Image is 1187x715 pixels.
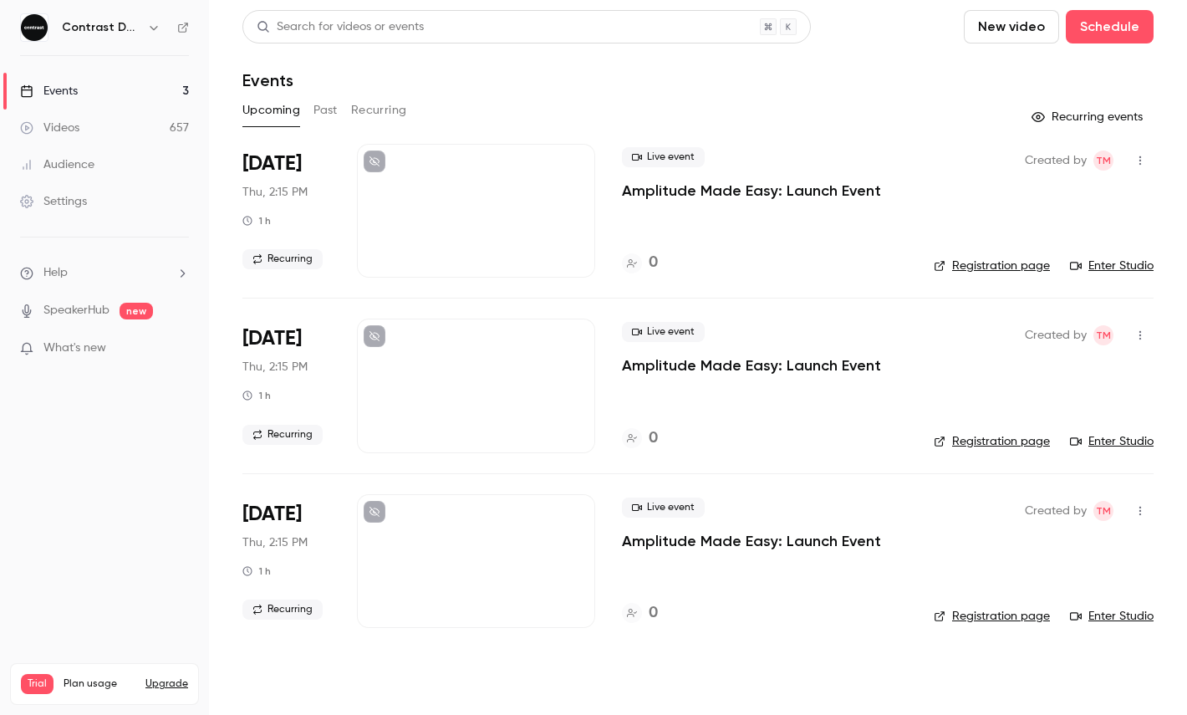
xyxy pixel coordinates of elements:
[622,181,881,201] a: Amplitude Made Easy: Launch Event
[242,144,330,278] div: Aug 14 Thu, 1:15 PM (Europe/London)
[242,359,308,375] span: Thu, 2:15 PM
[934,608,1050,625] a: Registration page
[1025,325,1087,345] span: Created by
[1096,325,1111,345] span: TM
[934,433,1050,450] a: Registration page
[1093,151,1113,171] span: Tim Minton
[43,264,68,282] span: Help
[1070,608,1154,625] a: Enter Studio
[145,677,188,691] button: Upgrade
[313,97,338,124] button: Past
[622,355,881,375] a: Amplitude Made Easy: Launch Event
[43,302,110,319] a: SpeakerHub
[242,184,308,201] span: Thu, 2:15 PM
[1070,258,1154,274] a: Enter Studio
[242,214,271,227] div: 1 h
[20,120,79,136] div: Videos
[242,249,323,269] span: Recurring
[1096,501,1111,521] span: TM
[622,498,705,518] span: Live event
[242,319,330,452] div: Aug 21 Thu, 1:15 PM (Europe/London)
[242,564,271,578] div: 1 h
[62,19,140,36] h6: Contrast Demos
[21,674,53,694] span: Trial
[1025,501,1087,521] span: Created by
[20,83,78,100] div: Events
[20,264,189,282] li: help-dropdown-opener
[622,602,658,625] a: 0
[1096,151,1111,171] span: TM
[649,252,658,274] h4: 0
[1093,501,1113,521] span: Tim Minton
[934,258,1050,274] a: Registration page
[622,252,658,274] a: 0
[622,427,658,450] a: 0
[1070,433,1154,450] a: Enter Studio
[242,534,308,551] span: Thu, 2:15 PM
[242,70,293,90] h1: Events
[242,501,302,528] span: [DATE]
[622,531,881,551] a: Amplitude Made Easy: Launch Event
[649,602,658,625] h4: 0
[43,340,106,357] span: What's new
[622,147,705,167] span: Live event
[649,427,658,450] h4: 0
[964,10,1059,43] button: New video
[242,389,271,402] div: 1 h
[242,97,300,124] button: Upcoming
[622,322,705,342] span: Live event
[20,193,87,210] div: Settings
[20,156,94,173] div: Audience
[242,151,302,177] span: [DATE]
[1066,10,1154,43] button: Schedule
[242,600,323,620] span: Recurring
[351,97,407,124] button: Recurring
[242,425,323,445] span: Recurring
[1025,151,1087,171] span: Created by
[64,677,135,691] span: Plan usage
[120,303,153,319] span: new
[257,18,424,36] div: Search for videos or events
[242,494,330,628] div: Aug 28 Thu, 1:15 PM (Europe/London)
[242,325,302,352] span: [DATE]
[1024,104,1154,130] button: Recurring events
[1093,325,1113,345] span: Tim Minton
[21,14,48,41] img: Contrast Demos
